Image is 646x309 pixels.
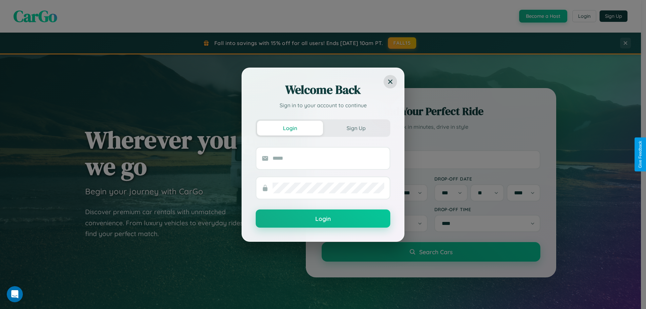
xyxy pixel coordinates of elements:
[7,286,23,302] iframe: Intercom live chat
[638,141,643,168] div: Give Feedback
[256,209,390,228] button: Login
[257,121,323,136] button: Login
[256,82,390,98] h2: Welcome Back
[256,101,390,109] p: Sign in to your account to continue
[323,121,389,136] button: Sign Up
